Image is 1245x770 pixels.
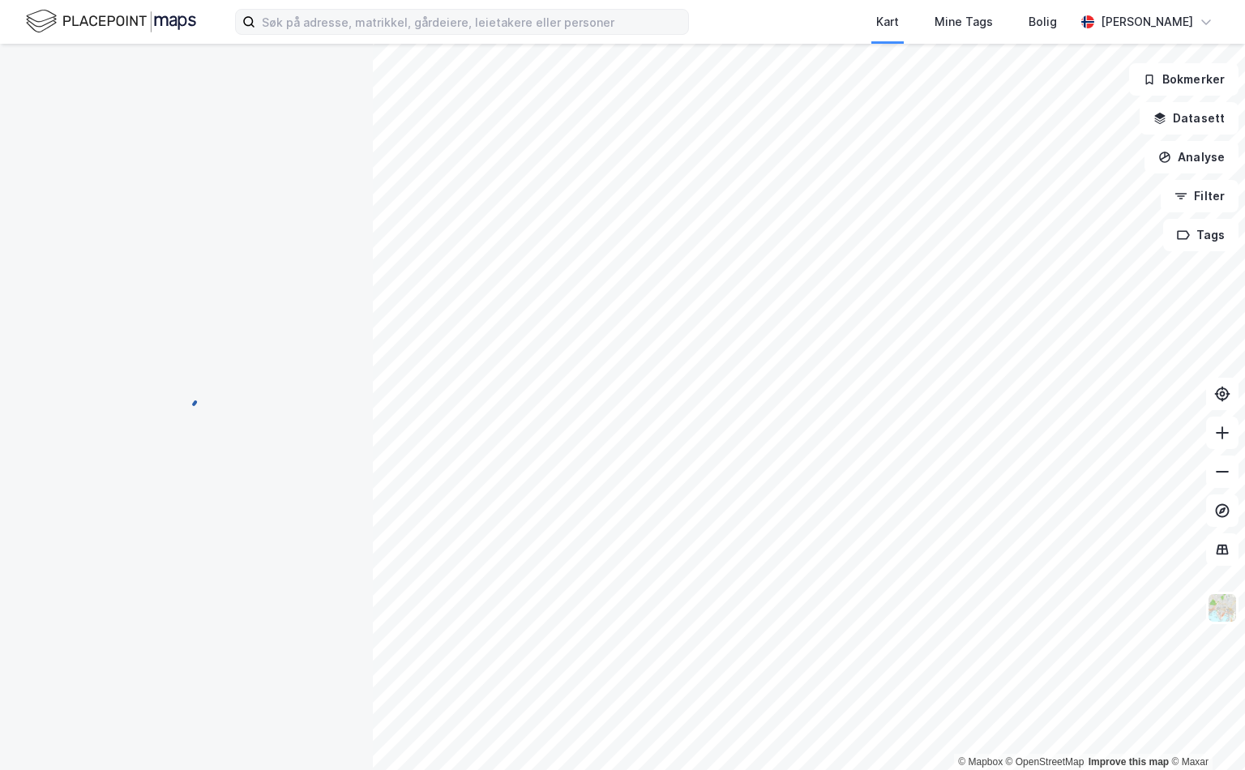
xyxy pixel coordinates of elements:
[1089,756,1169,768] a: Improve this map
[1144,141,1239,173] button: Analyse
[255,10,688,34] input: Søk på adresse, matrikkel, gårdeiere, leietakere eller personer
[958,756,1003,768] a: Mapbox
[1006,756,1085,768] a: OpenStreetMap
[876,12,899,32] div: Kart
[1129,63,1239,96] button: Bokmerker
[1164,692,1245,770] div: Kontrollprogram for chat
[1101,12,1193,32] div: [PERSON_NAME]
[935,12,993,32] div: Mine Tags
[1163,219,1239,251] button: Tags
[1164,692,1245,770] iframe: Chat Widget
[173,384,199,410] img: spinner.a6d8c91a73a9ac5275cf975e30b51cfb.svg
[1029,12,1057,32] div: Bolig
[1140,102,1239,135] button: Datasett
[1161,180,1239,212] button: Filter
[1207,592,1238,623] img: Z
[26,7,196,36] img: logo.f888ab2527a4732fd821a326f86c7f29.svg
